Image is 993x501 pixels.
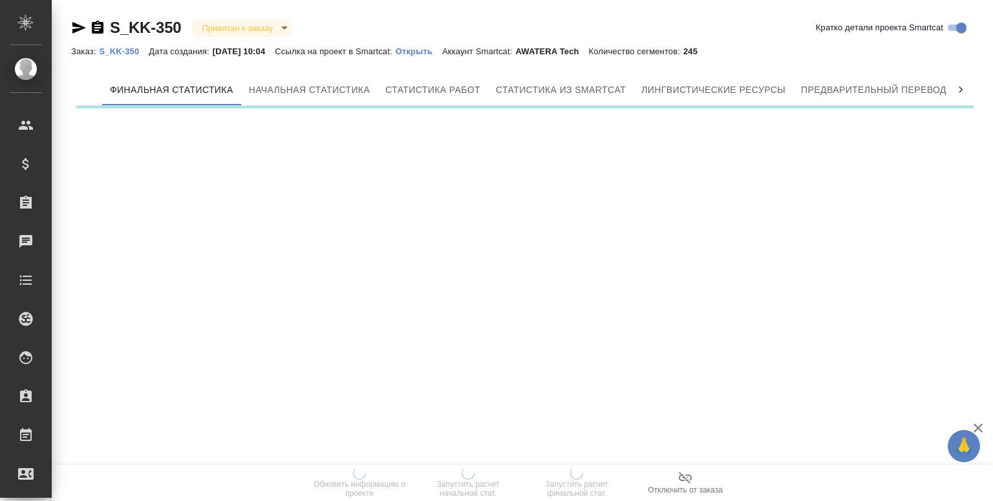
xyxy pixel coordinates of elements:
[71,46,99,56] p: Заказ:
[396,45,442,56] a: Открыть
[110,82,233,98] span: Финальная статистика
[90,20,105,36] button: Скопировать ссылку
[249,82,370,98] span: Начальная статистика
[110,19,181,36] a: S_KK-350
[385,82,480,98] span: Статистика работ
[801,82,946,98] span: Предварительный перевод
[953,433,975,460] span: 🙏
[589,46,683,56] p: Количество сегментов:
[191,19,292,37] div: Привязан к заказу
[71,20,87,36] button: Скопировать ссылку для ЯМессенджера
[149,46,212,56] p: Дата создания:
[683,46,707,56] p: 245
[275,46,395,56] p: Ссылка на проект в Smartcat:
[515,46,588,56] p: AWATERA Tech
[641,82,785,98] span: Лингвистические ресурсы
[442,46,515,56] p: Аккаунт Smartcat:
[99,45,149,56] a: S_KK-350
[213,46,275,56] p: [DATE] 10:04
[948,430,980,462] button: 🙏
[496,82,626,98] span: Статистика из Smartcat
[99,46,149,56] p: S_KK-350
[396,46,442,56] p: Открыть
[198,23,276,34] button: Привязан к заказу
[816,21,943,34] span: Кратко детали проекта Smartcat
